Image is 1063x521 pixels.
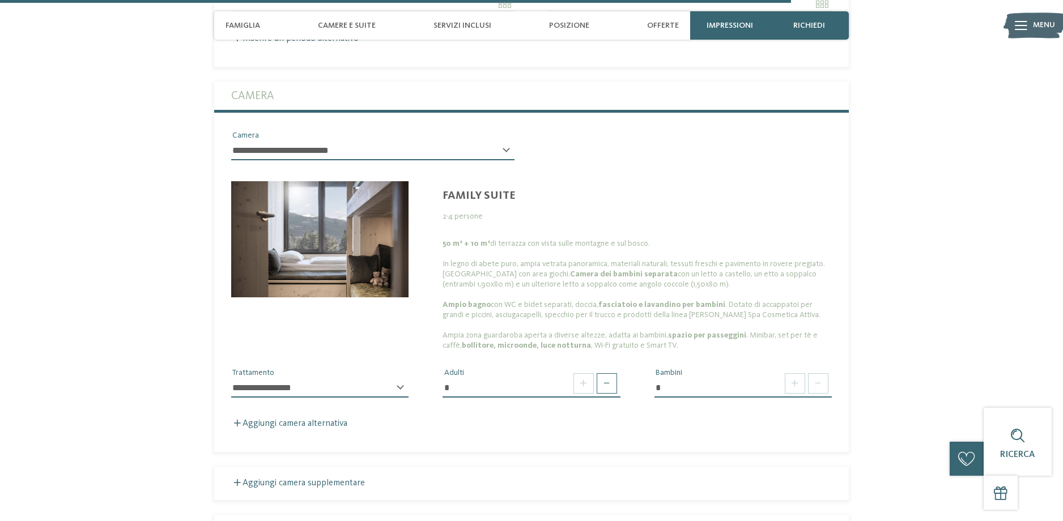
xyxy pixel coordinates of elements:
span: Offerte [647,21,679,31]
b: Ampio bagno [443,301,491,309]
b: Camera dei bambini separata [570,270,678,278]
label: Aggiungi camera alternativa [231,419,347,428]
span: Impressioni [707,21,753,31]
span: Ricerca [1000,450,1035,459]
img: bnlocalproxy.php [231,181,409,297]
b: 50 m² + 10 m² [443,240,490,247]
div: Family Suite [443,189,832,203]
label: Aggiungi camera supplementare [231,479,365,488]
span: Posizione [549,21,589,31]
span: Famiglia [226,21,260,31]
div: 2 - 4 persone [443,211,832,221]
span: Servizi inclusi [433,21,491,31]
label: Camera [231,82,832,110]
div: di terrazza con vista sulle montagne e sul bosco. In legno di abete puro, ampia vetrata panoramic... [443,238,832,351]
b: bollitore, microonde, luce notturna [462,341,591,349]
b: spazio per passeggini [668,331,746,339]
span: Camere e Suite [318,21,376,31]
b: fasciatoio e lavandino per bambini [598,301,725,309]
span: richiedi [793,21,825,31]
